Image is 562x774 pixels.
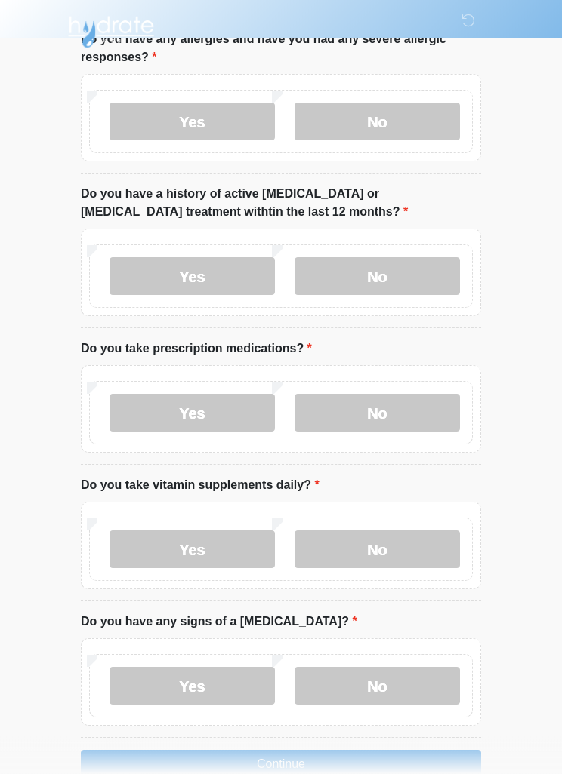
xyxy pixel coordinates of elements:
label: Yes [110,103,275,141]
label: Do you take prescription medications? [81,340,312,358]
label: Yes [110,531,275,569]
label: Do you take vitamin supplements daily? [81,477,320,495]
label: No [295,103,460,141]
label: No [295,668,460,705]
label: Yes [110,395,275,432]
label: No [295,531,460,569]
label: Do you have any signs of a [MEDICAL_DATA]? [81,613,357,631]
label: No [295,258,460,296]
img: Hydrate IV Bar - Chandler Logo [66,11,156,49]
label: No [295,395,460,432]
label: Yes [110,258,275,296]
label: Yes [110,668,275,705]
label: Do you have a history of active [MEDICAL_DATA] or [MEDICAL_DATA] treatment withtin the last 12 mo... [81,186,481,222]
